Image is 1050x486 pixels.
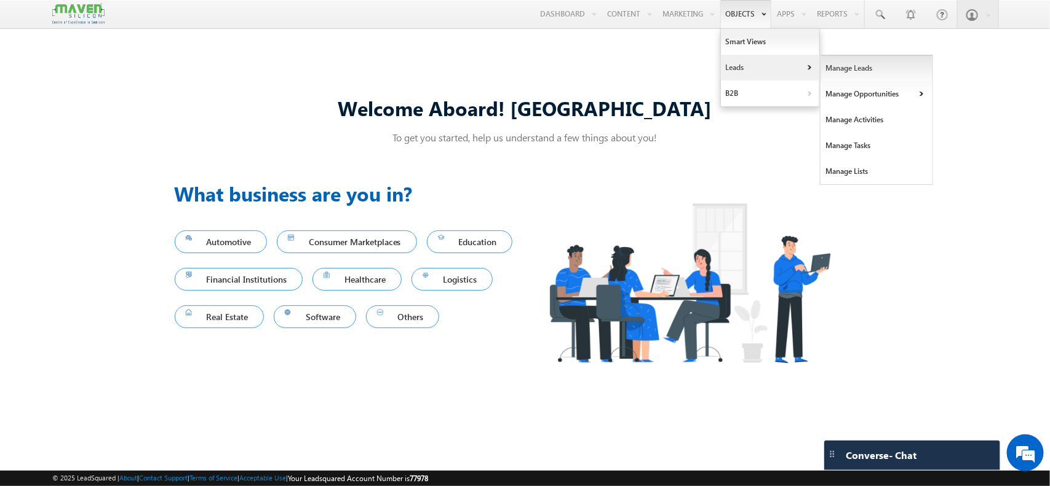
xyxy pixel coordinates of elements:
span: Consumer Marketplaces [288,233,406,250]
span: Converse - Chat [846,450,917,461]
img: Custom Logo [52,3,104,25]
span: Education [438,233,502,250]
span: 77978 [410,474,428,483]
span: Others [377,308,429,325]
a: Manage Tasks [821,133,933,159]
span: © 2025 LeadSquared | | | | | [52,472,428,484]
img: carter-drag [827,449,837,459]
a: About [119,474,137,482]
span: Real Estate [186,308,253,325]
span: Logistics [423,271,482,288]
a: Acceptable Use [239,474,286,482]
h3: What business are you in? [175,179,525,208]
span: Automotive [186,233,257,250]
span: Financial Institutions [186,271,292,288]
a: Manage Lists [821,159,933,184]
a: Contact Support [139,474,188,482]
a: Smart Views [721,29,819,55]
a: Manage Leads [821,55,933,81]
span: Healthcare [324,271,391,288]
p: To get you started, help us understand a few things about you! [175,131,876,144]
div: Welcome Aboard! [GEOGRAPHIC_DATA] [175,95,876,121]
a: B2B [721,80,819,106]
a: Leads [721,55,819,80]
img: Industry.png [525,179,854,387]
span: Software [285,308,345,325]
a: Terms of Service [189,474,237,482]
a: Manage Activities [821,107,933,133]
span: Your Leadsquared Account Number is [288,474,428,483]
a: Manage Opportunities [821,81,933,107]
